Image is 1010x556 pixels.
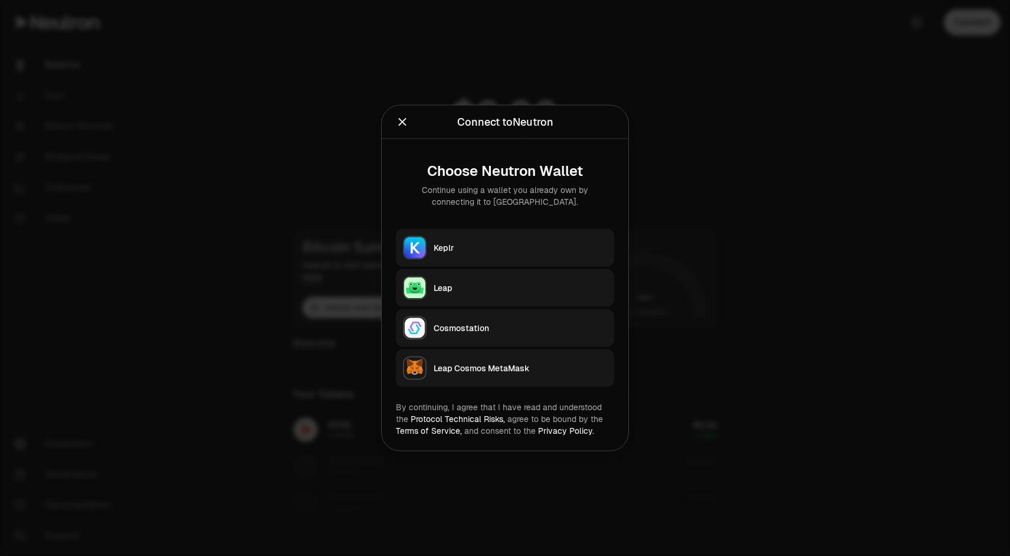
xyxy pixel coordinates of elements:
div: Continue using a wallet you already own by connecting it to [GEOGRAPHIC_DATA]. [405,184,605,208]
img: Leap Cosmos MetaMask [404,358,425,379]
div: Leap [434,282,607,294]
button: LeapLeap [396,269,614,307]
div: Connect to Neutron [457,114,553,130]
a: Protocol Technical Risks, [411,414,505,424]
div: Keplr [434,242,607,254]
div: Choose Neutron Wallet [405,163,605,179]
div: By continuing, I agree that I have read and understood the agree to be bound by the and consent t... [396,401,614,437]
img: Cosmostation [404,318,425,339]
button: CosmostationCosmostation [396,309,614,347]
a: Terms of Service, [396,426,462,436]
a: Privacy Policy. [538,426,594,436]
img: Leap [404,277,425,299]
div: Leap Cosmos MetaMask [434,362,607,374]
div: Cosmostation [434,322,607,334]
button: KeplrKeplr [396,229,614,267]
button: Leap Cosmos MetaMaskLeap Cosmos MetaMask [396,349,614,387]
button: Close [396,114,409,130]
img: Keplr [404,237,425,259]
